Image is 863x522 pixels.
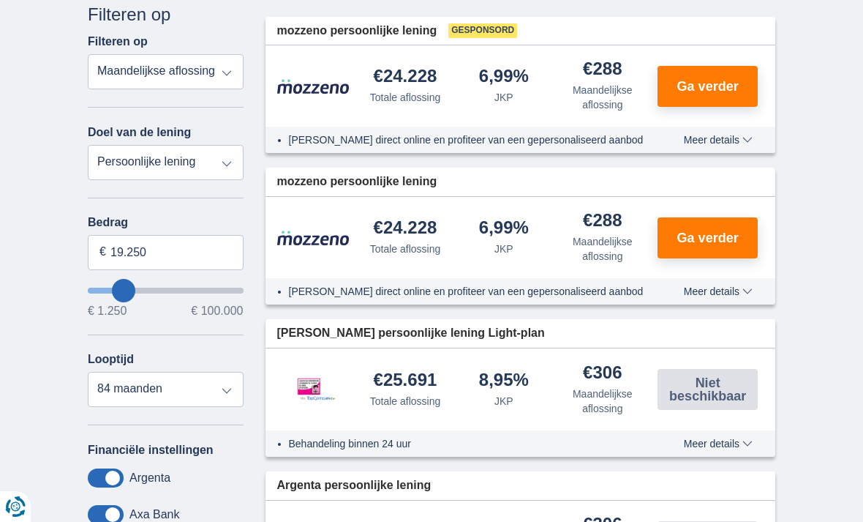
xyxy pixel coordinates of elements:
[673,286,764,297] button: Meer details
[289,284,652,299] li: [PERSON_NAME] direct online en profiteer van een gepersonaliseerd aanbod
[88,353,134,366] label: Looptijd
[88,35,148,48] label: Filteren op
[88,305,127,317] span: € 1.250
[289,133,652,147] li: [PERSON_NAME] direct online en profiteer van een gepersonaliseerd aanbod
[657,217,758,258] button: Ga verder
[277,363,350,416] img: product.pl.alt Leemans Kredieten
[677,80,739,93] span: Ga verder
[448,23,517,38] span: Gesponsord
[657,66,758,107] button: Ga verder
[494,242,513,256] div: JKP
[684,286,753,297] span: Meer details
[684,439,753,449] span: Meer details
[494,394,513,409] div: JKP
[88,216,244,229] label: Bedrag
[583,364,622,384] div: €306
[277,230,350,246] img: product.pl.alt Mozzeno
[277,477,431,494] span: Argenta persoonlijke lening
[677,231,739,245] span: Ga verder
[583,212,622,231] div: €288
[662,376,753,403] span: Niet beschikbaar
[88,2,244,27] div: Filteren op
[129,471,170,485] label: Argenta
[374,219,437,239] div: €24.228
[277,174,437,190] span: mozzeno persoonlijke lening
[559,234,646,264] div: Maandelijkse aflossing
[88,288,244,294] input: wantToBorrow
[684,135,753,145] span: Meer details
[583,60,622,80] div: €288
[479,67,529,87] div: 6,99%
[559,83,646,112] div: Maandelijkse aflossing
[494,90,513,105] div: JKP
[99,244,106,261] span: €
[370,90,441,105] div: Totale aflossing
[88,126,191,139] label: Doel van de lening
[289,436,652,451] li: Behandeling binnen 24 uur
[129,508,179,521] label: Axa Bank
[657,369,758,410] button: Niet beschikbaar
[479,371,529,391] div: 8,95%
[191,305,243,317] span: € 100.000
[673,134,764,146] button: Meer details
[370,242,441,256] div: Totale aflossing
[277,325,545,342] span: [PERSON_NAME] persoonlijke lening Light-plan
[277,23,437,40] span: mozzeno persoonlijke lening
[374,371,437,391] div: €25.691
[370,394,441,409] div: Totale aflossing
[479,219,529,239] div: 6,99%
[374,67,437,87] div: €24.228
[88,444,214,457] label: Financiële instellingen
[277,78,350,94] img: product.pl.alt Mozzeno
[559,387,646,416] div: Maandelijkse aflossing
[673,438,764,450] button: Meer details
